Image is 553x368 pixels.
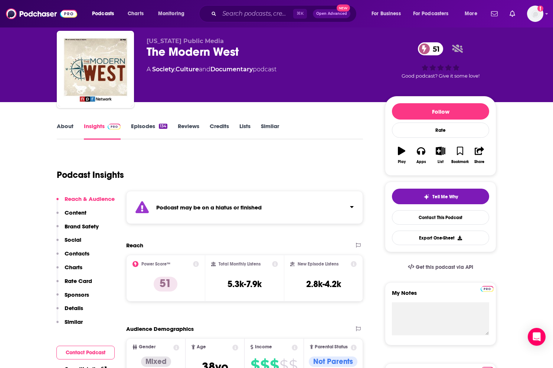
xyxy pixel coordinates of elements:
img: Podchaser - Follow, Share and Rate Podcasts [6,7,77,21]
span: For Business [372,9,401,19]
span: Gender [139,345,156,349]
p: Social [65,236,81,243]
span: Income [255,345,272,349]
button: Bookmark [450,142,469,169]
div: Bookmark [451,160,469,164]
button: open menu [408,8,459,20]
a: Show notifications dropdown [488,7,501,20]
span: Charts [128,9,144,19]
button: tell me why sparkleTell Me Why [392,189,489,204]
button: List [431,142,450,169]
span: Tell Me Why [432,194,458,200]
button: Contact Podcast [56,346,115,359]
button: Content [56,209,86,223]
input: Search podcasts, credits, & more... [219,8,293,20]
button: Details [56,305,83,318]
span: Open Advanced [316,12,347,16]
h2: Reach [126,242,143,249]
h3: 2.8k-4.2k [306,279,341,290]
span: , [174,66,176,73]
a: Episodes134 [131,123,167,140]
button: Play [392,142,411,169]
span: [US_STATE] Public Media [147,38,224,45]
h2: Audience Demographics [126,325,194,332]
img: Podchaser Pro [108,124,121,130]
span: 51 [425,42,444,55]
div: 51Good podcast? Give it some love! [385,38,496,84]
button: Brand Safety [56,223,99,237]
h3: 5.3k-7.9k [228,279,262,290]
div: Play [398,160,406,164]
img: Podchaser Pro [481,286,494,292]
span: Podcasts [92,9,114,19]
p: Charts [65,264,82,271]
a: 51 [418,42,444,55]
span: Age [197,345,206,349]
a: Show notifications dropdown [507,7,518,20]
div: Mixed [141,356,171,367]
a: Pro website [481,285,494,292]
a: Contact This Podcast [392,210,489,225]
div: 134 [159,124,167,129]
a: Charts [123,8,148,20]
button: Contacts [56,250,89,264]
strong: Podcast may be on a hiatus or finished [156,204,262,211]
div: Not Parents [309,356,357,367]
span: For Podcasters [413,9,449,19]
span: Logged in as gracemyron [527,6,543,22]
button: open menu [87,8,124,20]
p: Contacts [65,250,89,257]
a: Society [152,66,174,73]
div: Apps [416,160,426,164]
span: ⌘ K [293,9,307,19]
a: InsightsPodchaser Pro [84,123,121,140]
p: Reach & Audience [65,195,115,202]
img: tell me why sparkle [423,194,429,200]
span: Monitoring [158,9,184,19]
a: Lists [239,123,251,140]
section: Click to expand status details [126,191,363,224]
button: Rate Card [56,277,92,291]
img: User Profile [527,6,543,22]
p: Rate Card [65,277,92,284]
button: Charts [56,264,82,277]
label: My Notes [392,289,489,302]
a: Get this podcast via API [402,258,479,276]
div: Search podcasts, credits, & more... [206,5,364,22]
p: 51 [154,277,177,292]
button: Apps [411,142,431,169]
button: Open AdvancedNew [313,9,350,18]
a: Credits [210,123,229,140]
button: Sponsors [56,291,89,305]
button: Share [470,142,489,169]
button: Reach & Audience [56,195,115,209]
span: Parental Status [315,345,348,349]
img: The Modern West [58,32,132,107]
p: Sponsors [65,291,89,298]
svg: Add a profile image [537,6,543,12]
a: Reviews [178,123,199,140]
div: Share [474,160,484,164]
a: Similar [261,123,279,140]
span: More [465,9,477,19]
a: Culture [176,66,199,73]
div: Rate [392,123,489,138]
button: open menu [153,8,194,20]
button: open menu [459,8,487,20]
p: Similar [65,318,83,325]
span: Good podcast? Give it some love! [402,73,480,79]
div: A podcast [147,65,276,74]
button: Social [56,236,81,250]
button: open menu [366,8,410,20]
span: Get this podcast via API [416,264,473,270]
button: Similar [56,318,83,332]
a: About [57,123,73,140]
span: New [337,4,350,12]
button: Show profile menu [527,6,543,22]
h2: Power Score™ [141,261,170,267]
div: List [438,160,444,164]
h2: Total Monthly Listens [219,261,261,267]
p: Details [65,305,83,312]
